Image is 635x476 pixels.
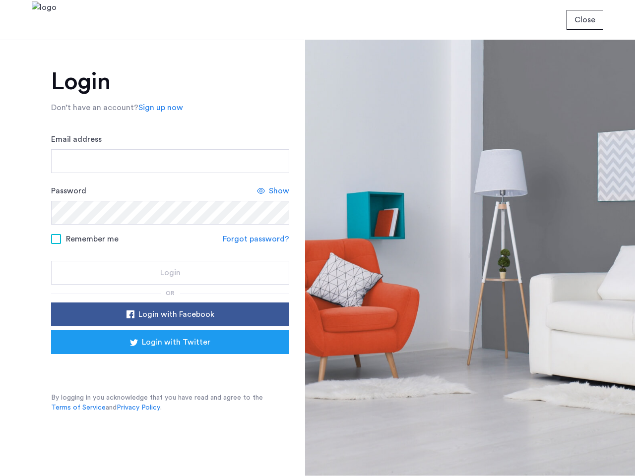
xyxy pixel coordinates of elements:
[269,185,289,197] span: Show
[51,393,289,413] p: By logging in you acknowledge that you have read and agree to the and .
[51,133,102,145] label: Email address
[51,302,289,326] button: button
[51,261,289,285] button: button
[117,403,160,413] a: Privacy Policy
[166,290,175,296] span: or
[51,330,289,354] button: button
[138,102,183,114] a: Sign up now
[138,308,214,320] span: Login with Facebook
[223,233,289,245] a: Forgot password?
[51,104,138,112] span: Don’t have an account?
[160,267,181,279] span: Login
[66,233,119,245] span: Remember me
[32,1,57,39] img: logo
[567,10,603,30] button: button
[142,336,210,348] span: Login with Twitter
[51,403,106,413] a: Terms of Service
[51,70,289,94] h1: Login
[51,185,86,197] label: Password
[574,14,595,26] span: Close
